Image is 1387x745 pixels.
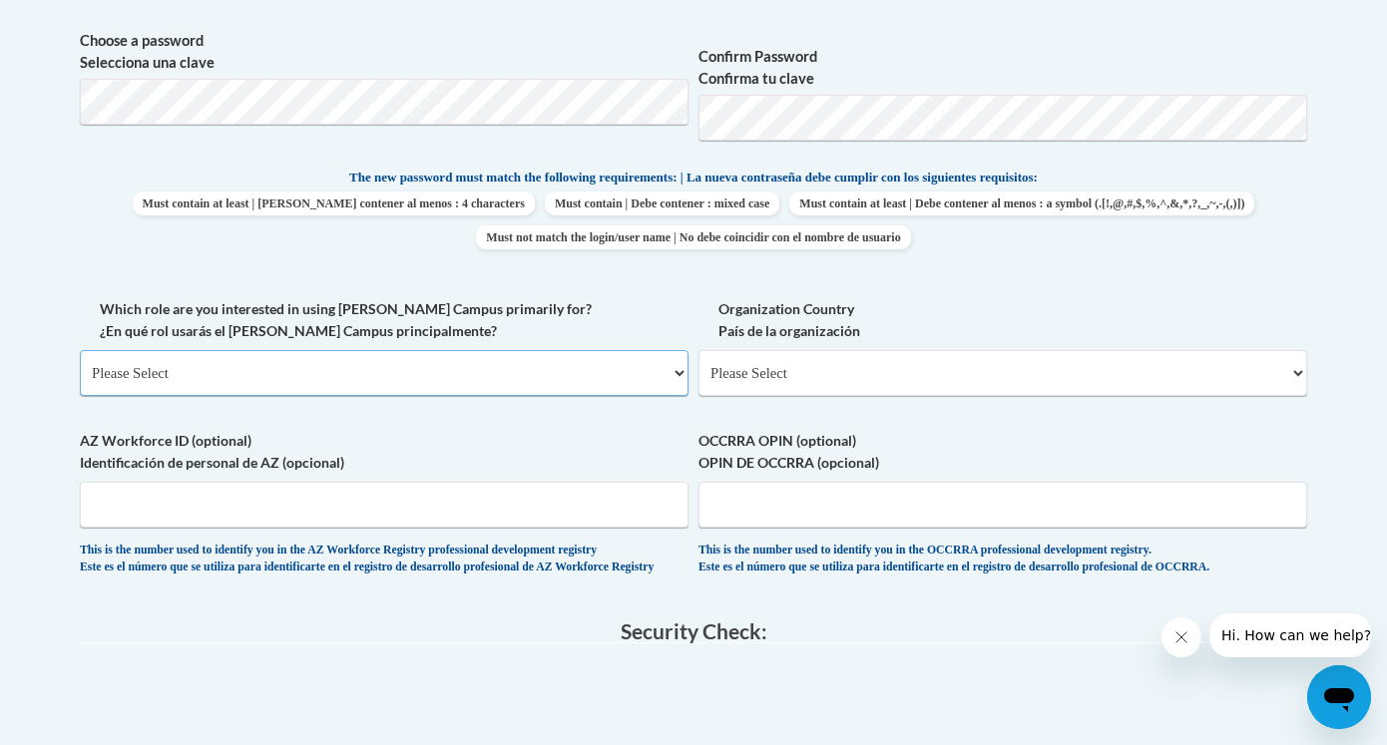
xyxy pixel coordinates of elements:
iframe: reCAPTCHA [542,663,845,741]
label: Which role are you interested in using [PERSON_NAME] Campus primarily for? ¿En qué rol usarás el ... [80,298,689,342]
div: This is the number used to identify you in the OCCRRA professional development registry. Este es ... [698,543,1307,575]
iframe: Message from company [1209,613,1371,657]
span: Must contain at least | Debe contener al menos : a symbol (.[!,@,#,$,%,^,&,*,?,_,~,-,(,)]) [789,191,1254,215]
label: Choose a password Selecciona una clave [80,30,689,74]
div: This is the number used to identify you in the AZ Workforce Registry professional development reg... [80,543,689,575]
label: Organization Country País de la organización [698,298,1307,342]
span: Must contain | Debe contener : mixed case [545,191,779,215]
iframe: Close message [1161,617,1201,657]
span: Must contain at least | [PERSON_NAME] contener al menos : 4 characters [133,191,535,215]
span: The new password must match the following requirements: | La nueva contraseña debe cumplir con lo... [349,169,1038,186]
span: Security Check: [621,618,767,643]
label: Confirm Password Confirma tu clave [698,46,1307,90]
iframe: Button to launch messaging window [1307,665,1371,729]
span: Must not match the login/user name | No debe coincidir con el nombre de usuario [476,225,910,249]
label: AZ Workforce ID (optional) Identificación de personal de AZ (opcional) [80,430,689,474]
label: OCCRRA OPIN (optional) OPIN DE OCCRRA (opcional) [698,430,1307,474]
